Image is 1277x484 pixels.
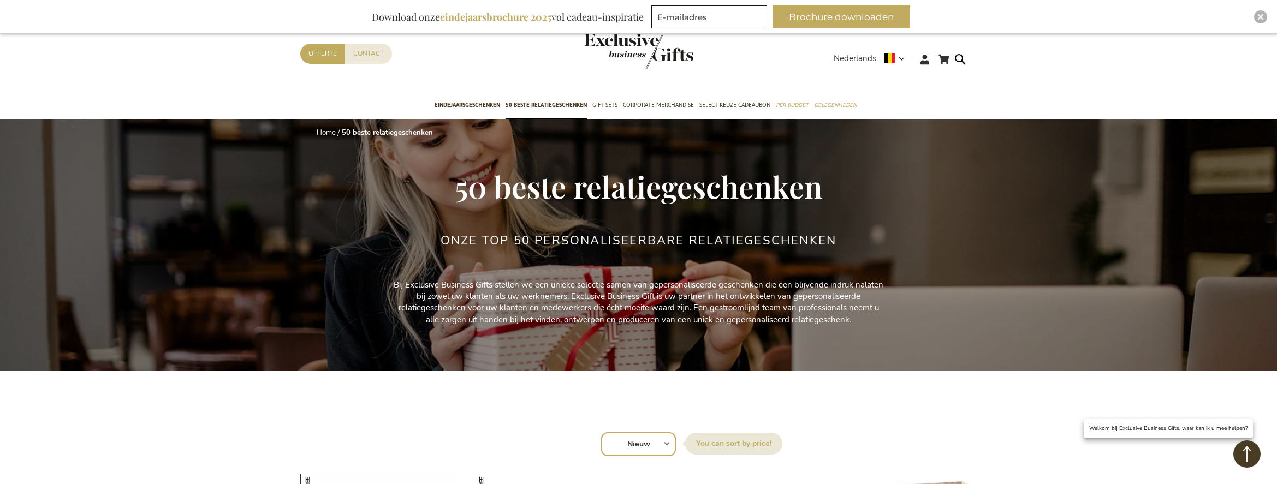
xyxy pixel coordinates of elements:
input: E-mailadres [651,5,767,28]
div: Download onze vol cadeau-inspiratie [367,5,649,28]
h2: Onze TOP 50 Personaliseerbare Relatiegeschenken [441,234,836,247]
label: Sorteer op [685,433,782,455]
span: Select Keuze Cadeaubon [699,99,770,111]
span: Corporate Merchandise [623,99,694,111]
p: Bij Exclusive Business Gifts stellen we een unieke selectie samen van gepersonaliseerde geschenke... [393,279,884,326]
div: Nederlands [834,52,912,65]
span: Nederlands [834,52,876,65]
span: Gelegenheden [814,99,857,111]
img: Close [1257,14,1264,20]
span: Per Budget [776,99,809,111]
div: Close [1254,10,1267,23]
b: eindejaarsbrochure 2025 [440,10,551,23]
a: Contact [345,44,392,64]
button: Brochure downloaden [773,5,910,28]
img: Exclusive Business gifts logo [584,33,693,69]
a: Offerte [300,44,345,64]
strong: 50 beste relatiegeschenken [342,128,433,138]
span: 50 beste relatiegeschenken [506,99,587,111]
a: store logo [584,33,639,69]
span: Gift Sets [592,99,617,111]
a: Home [317,128,336,138]
span: 50 beste relatiegeschenken [455,166,822,206]
span: Eindejaarsgeschenken [435,99,500,111]
form: marketing offers and promotions [651,5,770,32]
